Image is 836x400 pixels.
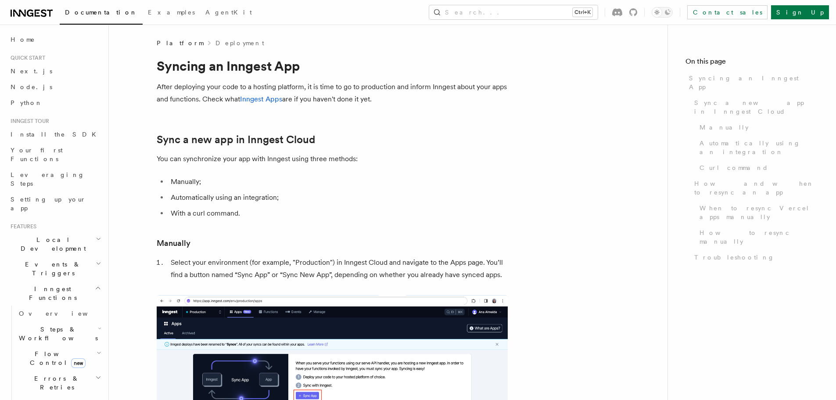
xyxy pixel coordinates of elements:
span: Errors & Retries [15,374,95,392]
a: Examples [143,3,200,24]
h4: On this page [685,56,818,70]
button: Inngest Functions [7,281,103,306]
span: How and when to resync an app [694,179,818,197]
a: Contact sales [687,5,768,19]
a: Setting up your app [7,191,103,216]
a: Troubleshooting [691,249,818,265]
button: Errors & Retries [15,371,103,395]
a: AgentKit [200,3,257,24]
a: Home [7,32,103,47]
a: Sync a new app in Inngest Cloud [691,95,818,119]
kbd: Ctrl+K [573,8,592,17]
button: Local Development [7,232,103,256]
span: Examples [148,9,195,16]
span: AgentKit [205,9,252,16]
li: Manually; [168,176,508,188]
span: Your first Functions [11,147,63,162]
span: Manually [700,123,749,132]
span: Syncing an Inngest App [689,74,818,91]
a: Install the SDK [7,126,103,142]
span: Quick start [7,54,45,61]
h1: Syncing an Inngest App [157,58,508,74]
span: Events & Triggers [7,260,96,277]
a: Your first Functions [7,142,103,167]
span: Inngest tour [7,118,49,125]
li: With a curl command. [168,207,508,220]
a: Manually [696,119,818,135]
a: Syncing an Inngest App [685,70,818,95]
button: Search...Ctrl+K [429,5,598,19]
span: Troubleshooting [694,253,775,262]
span: Steps & Workflows [15,325,98,342]
a: Inngest Apps [240,95,282,103]
a: Sync a new app in Inngest Cloud [157,133,315,146]
li: Select your environment (for example, "Production") in Inngest Cloud and navigate to the Apps pag... [168,256,508,281]
a: Python [7,95,103,111]
a: Documentation [60,3,143,25]
a: How and when to resync an app [691,176,818,200]
span: Documentation [65,9,137,16]
button: Events & Triggers [7,256,103,281]
a: Manually [157,237,190,249]
span: When to resync Vercel apps manually [700,204,818,221]
span: Inngest Functions [7,285,95,302]
button: Steps & Workflows [15,321,103,346]
span: new [71,358,86,368]
span: Leveraging Steps [11,171,85,187]
a: Automatically using an integration [696,135,818,160]
a: Leveraging Steps [7,167,103,191]
a: Sign Up [771,5,829,19]
a: Overview [15,306,103,321]
span: Setting up your app [11,196,86,212]
span: Next.js [11,68,52,75]
span: How to resync manually [700,228,818,246]
a: Node.js [7,79,103,95]
span: Sync a new app in Inngest Cloud [694,98,818,116]
span: Local Development [7,235,96,253]
a: Curl command [696,160,818,176]
a: Next.js [7,63,103,79]
span: Flow Control [15,350,97,367]
p: After deploying your code to a hosting platform, it is time to go to production and inform Innges... [157,81,508,105]
span: Python [11,99,43,106]
span: Features [7,223,36,230]
span: Automatically using an integration [700,139,818,156]
span: Platform [157,39,203,47]
button: Toggle dark mode [652,7,673,18]
p: You can synchronize your app with Inngest using three methods: [157,153,508,165]
a: How to resync manually [696,225,818,249]
span: Node.js [11,83,52,90]
span: Overview [19,310,109,317]
a: Deployment [215,39,264,47]
span: Install the SDK [11,131,101,138]
span: Home [11,35,35,44]
li: Automatically using an integration; [168,191,508,204]
span: Curl command [700,163,768,172]
a: When to resync Vercel apps manually [696,200,818,225]
button: Flow Controlnew [15,346,103,371]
